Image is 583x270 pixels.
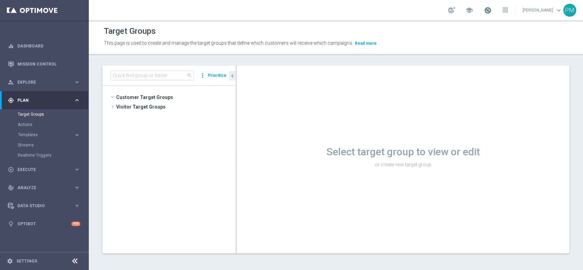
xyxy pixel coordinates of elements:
[74,132,80,138] i: keyboard_arrow_right
[17,186,74,190] span: Analyze
[18,130,88,140] div: Templates
[8,215,80,233] div: Optibot
[8,221,81,227] button: lightbulb Optibot +10
[522,5,563,15] a: [PERSON_NAME]keyboard_arrow_down
[466,6,473,14] span: school
[18,153,71,158] a: Realtime Triggers
[18,133,74,137] div: Templates
[17,98,74,102] span: Plan
[71,222,80,226] div: +10
[18,150,88,160] div: Realtime Triggers
[563,4,576,17] div: PM
[8,167,81,172] button: play_circle_outline Execute keyboard_arrow_right
[16,259,37,263] a: Settings
[74,79,80,85] i: keyboard_arrow_right
[8,203,74,209] div: Data Studio
[17,168,74,172] span: Execute
[18,140,88,150] div: Streams
[8,167,74,173] div: Execute
[8,79,14,85] i: person_search
[207,71,227,80] button: Prioritize
[18,112,71,117] a: Target Groups
[8,97,14,103] i: gps_fixed
[8,79,74,85] div: Explore
[237,146,569,158] h1: Select target group to view or edit
[8,203,81,209] button: Data Studio keyboard_arrow_right
[8,43,81,49] button: equalizer Dashboard
[17,80,74,84] span: Explore
[104,26,156,36] h1: Target Groups
[8,185,14,191] i: track_changes
[17,215,71,233] a: Optibot
[18,119,88,130] div: Actions
[8,37,80,55] div: Dashboard
[111,71,194,80] input: Quick find group or folder
[8,185,74,191] div: Analyze
[104,40,353,46] span: This page is used to create and manage the target groups that define which customers will receive...
[74,166,80,173] i: keyboard_arrow_right
[354,40,377,47] button: Read more
[8,167,14,173] i: play_circle_outline
[555,6,563,14] span: keyboard_arrow_down
[74,184,80,191] i: keyboard_arrow_right
[8,98,81,103] button: gps_fixed Plan keyboard_arrow_right
[17,37,80,55] a: Dashboard
[8,221,14,227] i: lightbulb
[8,43,14,49] i: equalizer
[18,142,71,148] a: Streams
[74,202,80,209] i: keyboard_arrow_right
[17,204,74,208] span: Data Studio
[18,109,88,119] div: Target Groups
[8,55,80,73] div: Mission Control
[8,185,81,190] button: track_changes Analyze keyboard_arrow_right
[229,73,236,79] i: chevron_left
[116,93,236,102] span: Customer Target Groups
[116,102,236,112] span: Visitor Target Groups
[199,71,206,80] i: more_vert
[187,73,192,78] span: search
[237,161,569,168] p: or create new target group
[18,132,81,138] button: Templates keyboard_arrow_right
[74,97,80,103] i: keyboard_arrow_right
[18,133,67,137] span: Templates
[18,122,71,127] a: Actions
[8,80,81,85] button: person_search Explore keyboard_arrow_right
[8,61,81,67] button: Mission Control
[17,55,80,73] a: Mission Control
[7,258,13,264] i: settings
[229,71,236,81] button: chevron_left
[8,97,74,103] div: Plan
